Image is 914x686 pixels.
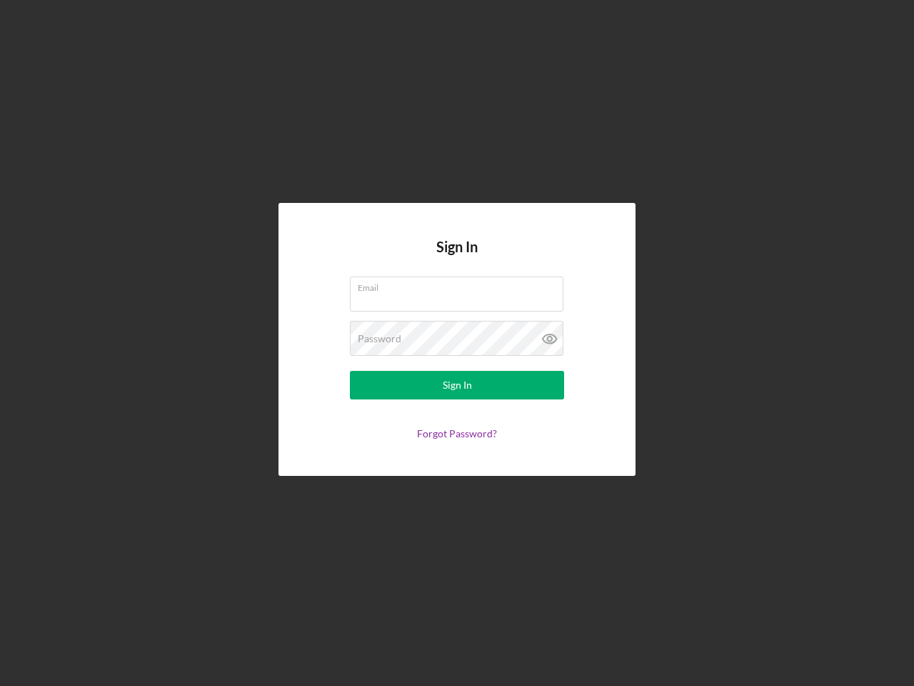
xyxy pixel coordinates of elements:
[350,371,564,399] button: Sign In
[417,427,497,439] a: Forgot Password?
[358,277,563,293] label: Email
[358,333,401,344] label: Password
[443,371,472,399] div: Sign In
[436,239,478,277] h4: Sign In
